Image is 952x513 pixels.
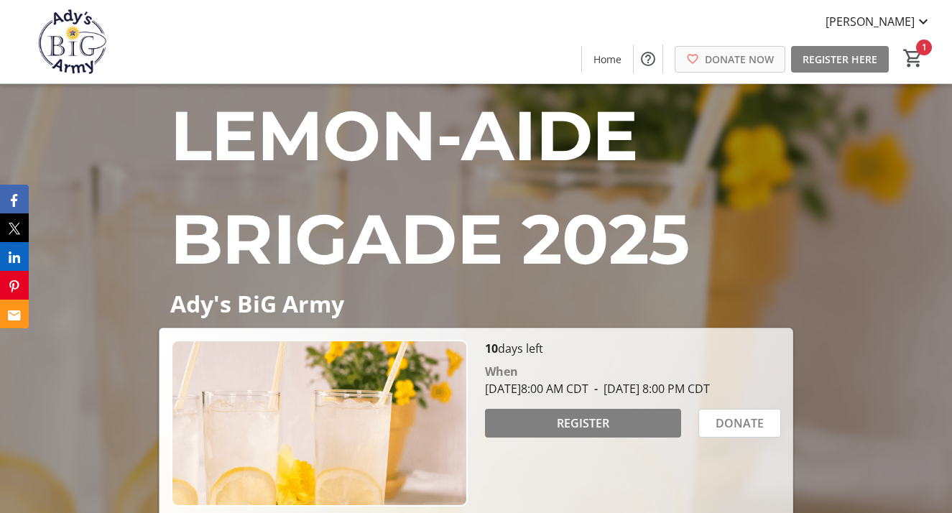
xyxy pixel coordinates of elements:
span: - [588,381,604,397]
span: DONATE NOW [705,52,774,67]
p: Ady's BiG Army [170,291,782,316]
span: [DATE] 8:00 PM CDT [588,381,710,397]
span: [PERSON_NAME] [826,13,915,30]
div: When [485,363,518,380]
a: REGISTER HERE [791,46,889,73]
span: LEMON-AIDE BRIGADE 2025 [170,93,690,281]
button: REGISTER [485,409,682,438]
a: Home [582,46,633,73]
img: Ady's BiG Army's Logo [9,6,137,78]
img: Campaign CTA Media Photo [171,340,468,507]
span: REGISTER [557,415,609,432]
a: DONATE NOW [675,46,785,73]
p: days left [485,340,782,357]
span: REGISTER HERE [803,52,877,67]
span: [DATE] 8:00 AM CDT [485,381,588,397]
button: [PERSON_NAME] [814,10,943,33]
button: DONATE [698,409,781,438]
span: Home [593,52,621,67]
button: Help [634,45,662,73]
span: 10 [485,341,498,356]
span: DONATE [716,415,764,432]
button: Cart [900,45,926,71]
